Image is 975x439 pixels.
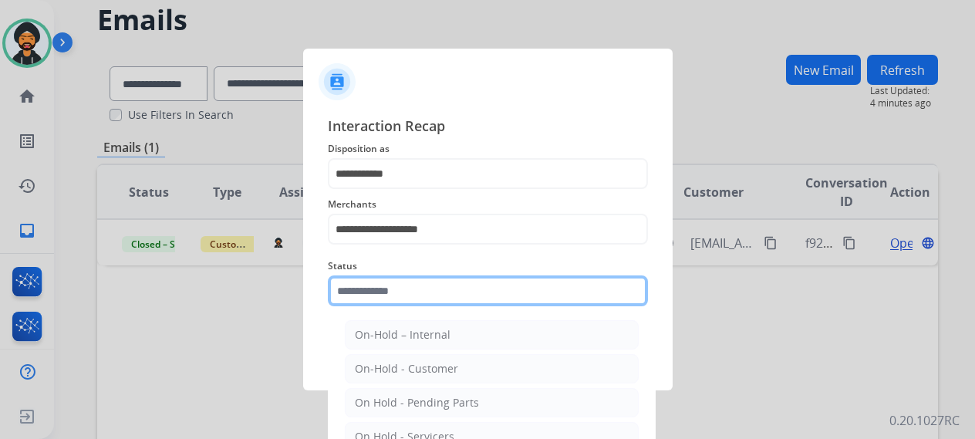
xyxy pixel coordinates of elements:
div: On-Hold – Internal [355,327,450,343]
span: Merchants [328,195,648,214]
div: On Hold - Pending Parts [355,395,479,410]
div: On-Hold - Customer [355,361,458,377]
span: Disposition as [328,140,648,158]
span: Interaction Recap [328,115,648,140]
p: 0.20.1027RC [889,411,960,430]
img: contactIcon [319,63,356,100]
span: Status [328,257,648,275]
